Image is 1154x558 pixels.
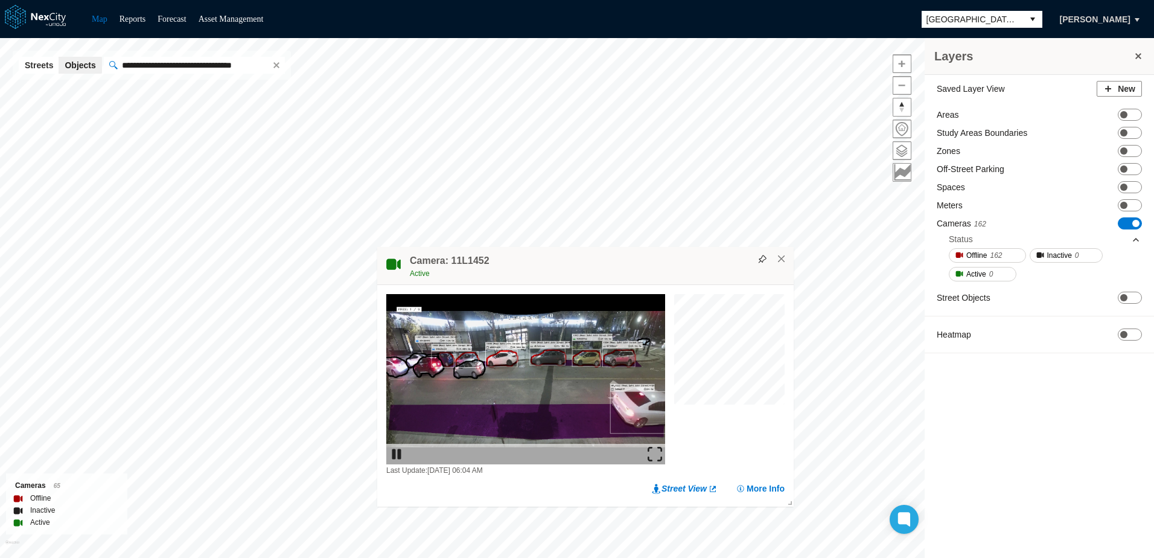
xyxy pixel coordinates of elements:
button: Offline162 [949,248,1026,263]
button: Zoom in [893,54,911,73]
a: Forecast [158,14,186,24]
span: Offline [966,249,987,261]
button: Streets [19,57,59,74]
label: Areas [937,109,959,121]
span: Reset bearing to north [893,98,911,116]
span: Active [410,269,430,278]
h3: Layers [934,48,1132,65]
span: 0 [989,268,993,280]
button: Reset bearing to north [893,98,911,117]
button: Layers management [893,141,911,160]
button: select [1023,11,1042,28]
div: Last Update: [DATE] 06:04 AM [386,464,665,476]
div: Status [949,230,1141,248]
span: clear [268,57,285,74]
canvas: Map [674,294,791,411]
span: [PERSON_NAME] [1060,13,1130,25]
img: play [389,447,404,461]
div: Cameras [15,479,118,492]
a: Mapbox homepage [5,540,19,554]
span: 162 [990,249,1002,261]
span: Street View [661,483,707,495]
span: Inactive [1047,249,1072,261]
label: Inactive [30,504,55,516]
span: [GEOGRAPHIC_DATA][PERSON_NAME] [926,13,1018,25]
span: Active [966,268,986,280]
button: Home [893,120,911,138]
button: Active0 [949,267,1016,281]
a: Street View [652,483,718,495]
button: More Info [736,483,785,495]
img: svg%3e [758,255,767,263]
label: Saved Layer View [937,83,1005,95]
div: Status [949,233,973,245]
span: Streets [25,59,53,71]
h4: Camera: 11L1452 [410,254,489,268]
button: [PERSON_NAME] [1047,9,1143,30]
a: Map [92,14,107,24]
label: Street Objects [937,292,990,304]
label: Cameras [937,217,986,230]
button: Close popup [776,254,787,265]
span: More Info [747,483,785,495]
button: Objects [59,57,101,74]
a: Asset Management [199,14,264,24]
button: New [1097,81,1142,97]
button: Zoom out [893,76,911,95]
span: Zoom in [893,55,911,72]
button: Inactive0 [1030,248,1103,263]
span: Objects [65,59,95,71]
span: 65 [54,483,60,489]
button: Key metrics [893,163,911,182]
label: Offline [30,492,51,504]
span: 162 [974,220,986,228]
label: Active [30,516,50,528]
label: Study Areas Boundaries [937,127,1027,139]
img: expand [648,447,662,461]
label: Heatmap [937,329,971,341]
img: video [386,294,665,464]
label: Meters [937,199,963,211]
a: Reports [120,14,146,24]
label: Off-Street Parking [937,163,1004,175]
span: 0 [1075,249,1079,261]
span: New [1118,83,1135,95]
label: Spaces [937,181,965,193]
span: Zoom out [893,77,911,94]
label: Zones [937,145,960,157]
